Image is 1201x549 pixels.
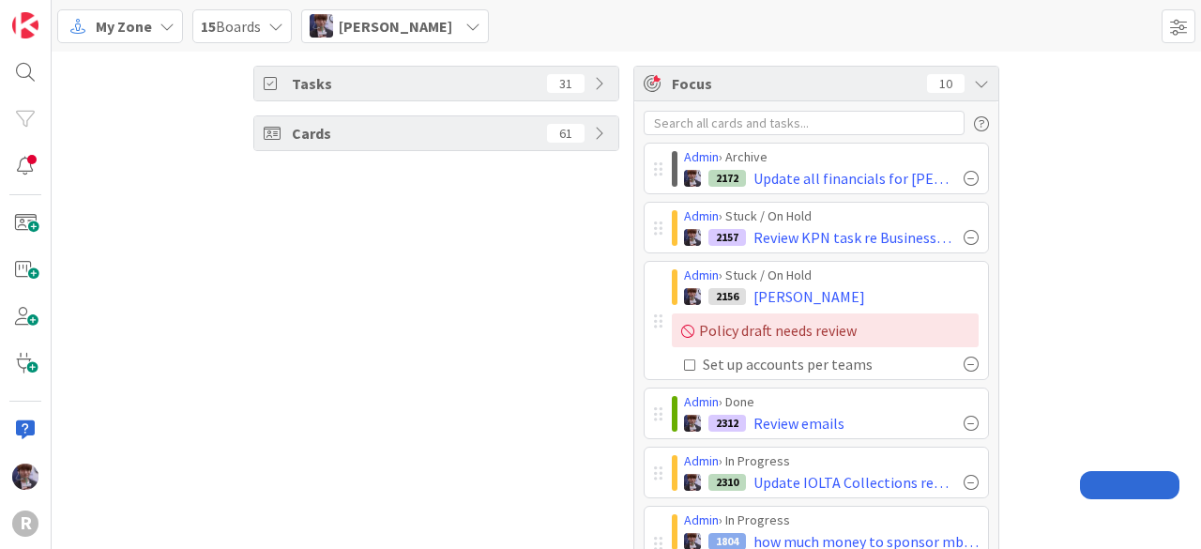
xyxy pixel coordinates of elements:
[753,471,956,494] span: Update IOLTA Collections report & AR
[644,111,965,135] input: Search all cards and tasks...
[703,353,913,375] div: Set up accounts per teams
[753,412,844,435] span: Review emails
[672,313,979,347] div: Policy draft needs review
[547,74,585,93] div: 31
[310,14,333,38] img: ML
[708,474,746,491] div: 2310
[684,415,701,432] img: ML
[753,226,956,249] span: Review KPN task re Business&Occupation tax --> WA Foreign LLC registration; WA DOR portal (from [...
[684,451,979,471] div: › In Progress
[684,267,719,283] a: Admin
[753,285,865,308] span: [PERSON_NAME]
[339,15,452,38] span: [PERSON_NAME]
[684,288,701,305] img: ML
[672,72,912,95] span: Focus
[12,12,38,38] img: Visit kanbanzone.com
[684,392,979,412] div: › Done
[684,511,979,530] div: › In Progress
[708,288,746,305] div: 2156
[201,15,261,38] span: Boards
[684,393,719,410] a: Admin
[708,170,746,187] div: 2172
[292,72,538,95] span: Tasks
[684,266,979,285] div: › Stuck / On Hold
[12,464,38,490] img: ML
[684,511,719,528] a: Admin
[201,17,216,36] b: 15
[96,15,152,38] span: My Zone
[684,207,719,224] a: Admin
[292,122,538,145] span: Cards
[684,206,979,226] div: › Stuck / On Hold
[927,74,965,93] div: 10
[684,148,719,165] a: Admin
[753,167,956,190] span: Update all financials for [PERSON_NAME] & calendar IOLTA maturity dates for checks from the 22nd ...
[708,415,746,432] div: 2312
[684,452,719,469] a: Admin
[12,511,38,537] div: R
[684,229,701,246] img: ML
[708,229,746,246] div: 2157
[684,147,979,167] div: › Archive
[547,124,585,143] div: 61
[684,474,701,491] img: ML
[684,170,701,187] img: ML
